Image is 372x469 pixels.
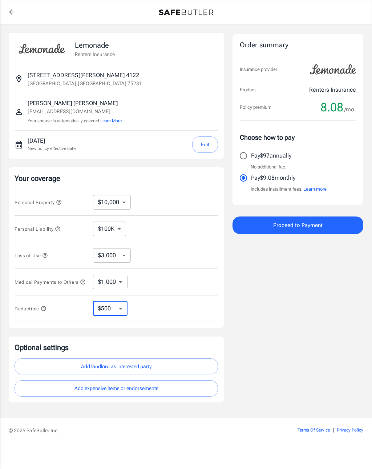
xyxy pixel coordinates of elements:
[28,136,76,145] p: [DATE]
[159,9,213,15] img: Back to quotes
[320,100,343,115] span: 8.08
[28,145,76,152] p: New policy effective date
[251,186,327,193] p: Includes installment fees.
[333,428,334,433] span: |
[240,40,356,51] div: Order summary
[251,163,287,171] p: No additional fee.
[240,132,356,142] p: Choose how to pay
[5,5,19,19] a: back to quotes
[28,118,122,124] p: Your spouse is automatically covered.
[240,66,277,73] p: Insurance provider
[100,118,122,124] button: Learn More
[251,174,295,182] p: Pay $9.08 monthly
[15,39,69,59] img: Lemonade
[298,428,330,433] a: Terms Of Service
[15,75,23,83] svg: Insured address
[344,104,356,115] span: /mo.
[15,200,62,205] span: Personal Property
[28,71,139,80] p: [STREET_ADDRESS][PERSON_NAME] 4122
[15,140,23,149] svg: New policy start date
[273,220,323,230] span: Proceed to Payment
[15,198,62,207] button: Personal Property
[9,427,272,434] p: © 2025 SafeButler Inc.
[15,251,48,260] button: Loss of Use
[28,108,122,115] p: [EMAIL_ADDRESS][DOMAIN_NAME]
[15,358,218,375] button: Add landlord as interested party
[240,104,271,111] p: Policy premium
[15,306,46,311] span: Deductible
[15,173,218,183] p: Your coverage
[15,278,86,286] button: Medical Payments to Others
[15,304,46,313] button: Deductible
[15,380,218,397] button: Add expensive items or endorsements
[28,99,122,108] p: [PERSON_NAME] [PERSON_NAME]
[240,86,256,94] p: Product
[15,224,61,233] button: Personal Liability
[232,216,363,234] button: Proceed to Payment
[192,136,218,153] button: Edit
[306,59,360,80] img: Lemonade
[15,107,23,116] svg: Insured person
[15,226,61,232] span: Personal Liability
[303,186,327,193] button: Learn more
[15,279,86,285] span: Medical Payments to Others
[15,342,218,353] p: Optional settings
[75,40,115,51] p: Lemonade
[309,86,356,94] p: Renters Insurance
[251,151,291,160] p: Pay $97 annually
[75,51,115,58] p: Renters Insurance
[28,80,142,87] p: [GEOGRAPHIC_DATA] , [GEOGRAPHIC_DATA] 75231
[337,428,363,433] a: Privacy Policy
[15,253,48,258] span: Loss of Use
